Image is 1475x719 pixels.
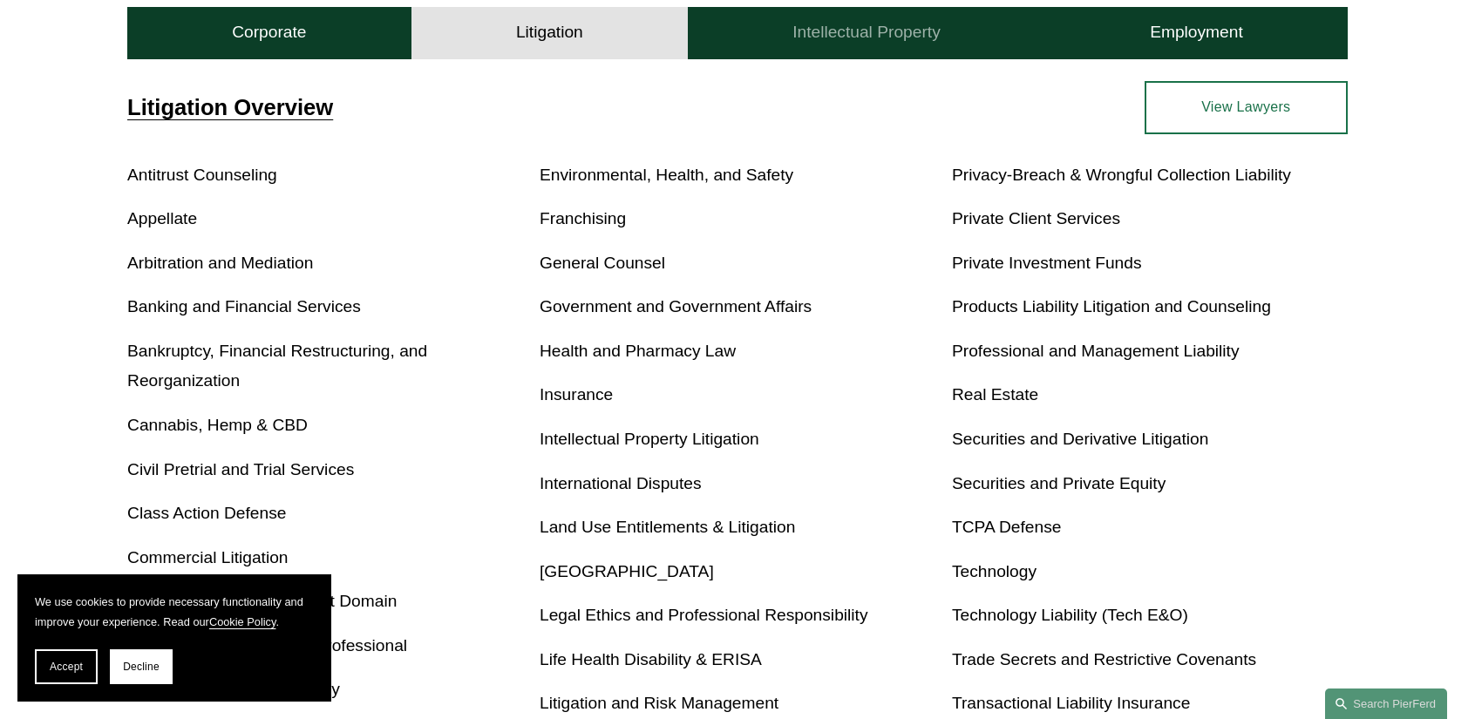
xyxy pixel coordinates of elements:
a: Franchising [540,209,626,227]
a: Litigation Overview [127,95,333,119]
a: International Disputes [540,474,702,492]
a: Government and Government Affairs [540,297,812,315]
a: Technology [952,562,1037,580]
a: Life Health Disability & ERISA [540,650,762,668]
a: Insurance [540,385,613,404]
a: Civil Pretrial and Trial Services [127,460,354,478]
a: Technology Liability (Tech E&O) [952,606,1188,624]
a: Cookie Policy [209,615,276,628]
a: Professional and Management Liability [952,342,1240,360]
a: Securities and Private Equity [952,474,1166,492]
a: General Counsel [540,254,665,272]
a: Litigation and Risk Management [540,694,778,712]
a: Banking and Financial Services [127,297,361,315]
a: Health and Pharmacy Law [540,342,736,360]
a: Products Liability Litigation and Counseling [952,297,1271,315]
a: TCPA Defense [952,518,1062,536]
h4: Intellectual Property [792,23,941,44]
a: Appellate [127,209,197,227]
h4: Litigation [516,23,583,44]
h4: Employment [1150,23,1243,44]
span: Decline [123,661,160,673]
a: Trade Secrets and Restrictive Covenants [952,650,1256,668]
p: We use cookies to provide necessary functionality and improve your experience. Read our . [35,592,314,632]
a: Private Investment Funds [952,254,1142,272]
a: Cyber, Privacy & Technology [127,680,340,698]
button: Accept [35,649,98,684]
a: Land Use Entitlements & Litigation [540,518,795,536]
a: Privacy-Breach & Wrongful Collection Liability [952,166,1291,184]
span: Accept [50,661,83,673]
a: Environmental, Health, and Safety [540,166,793,184]
a: Antitrust Counseling [127,166,277,184]
a: Securities and Derivative Litigation [952,430,1208,448]
a: Commercial Litigation [127,548,288,566]
a: Transactional Liability Insurance [952,694,1190,712]
a: Bankruptcy, Financial Restructuring, and Reorganization [127,342,427,390]
a: Cannabis, Hemp & CBD [127,416,308,434]
a: Legal Ethics and Professional Responsibility [540,606,868,624]
a: View Lawyers [1145,81,1348,133]
section: Cookie banner [17,574,331,702]
a: Class Action Defense [127,504,286,522]
a: [GEOGRAPHIC_DATA] [540,562,714,580]
a: Arbitration and Mediation [127,254,313,272]
a: Search this site [1325,688,1447,719]
button: Decline [110,649,173,684]
h4: Corporate [232,23,306,44]
a: Intellectual Property Litigation [540,430,759,448]
a: Real Estate [952,385,1038,404]
a: Private Client Services [952,209,1120,227]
